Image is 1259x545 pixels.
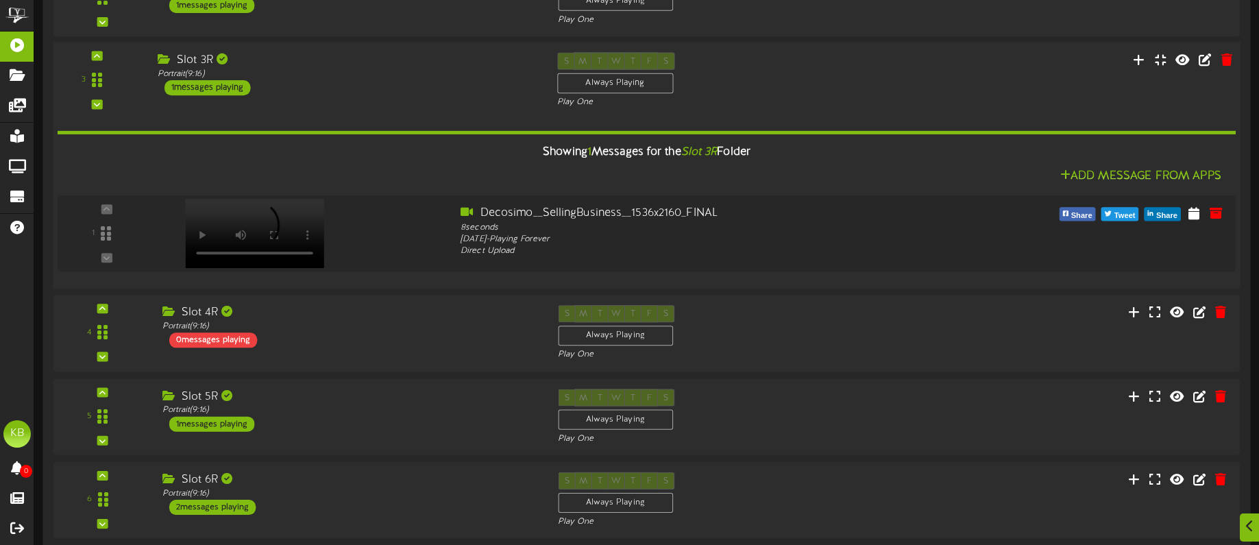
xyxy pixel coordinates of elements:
[158,53,537,69] div: Slot 3R
[681,147,718,159] i: Slot 3R
[1059,208,1095,221] button: Share
[461,206,931,222] div: Decosimo__SellingBusiness__1536x2160_FINAL
[461,245,931,257] div: Direct Upload
[162,472,537,488] div: Slot 6R
[87,494,92,505] div: 6
[557,73,673,94] div: Always Playing
[558,14,834,26] div: Play One
[20,465,32,478] span: 0
[162,321,537,332] div: Portrait ( 9:16 )
[461,234,931,245] div: [DATE] - Playing Forever
[1112,208,1138,223] span: Tweet
[1068,208,1095,223] span: Share
[47,138,1247,168] div: Showing Messages for the Folder
[164,80,251,95] div: 1 messages playing
[461,222,931,234] div: 8 seconds
[558,409,673,429] div: Always Playing
[162,305,537,321] div: Slot 4R
[558,433,834,444] div: Play One
[162,488,537,500] div: Portrait ( 9:16 )
[1145,208,1181,221] button: Share
[1101,208,1139,221] button: Tweet
[169,500,256,515] div: 2 messages playing
[3,420,31,448] div: KB
[558,516,834,528] div: Play One
[169,416,254,431] div: 1 messages playing
[558,326,673,346] div: Always Playing
[558,493,673,513] div: Always Playing
[557,97,836,109] div: Play One
[158,69,537,80] div: Portrait ( 9:16 )
[1056,168,1225,185] button: Add Message From Apps
[162,389,537,404] div: Slot 5R
[169,332,257,348] div: 0 messages playing
[1153,208,1180,223] span: Share
[558,350,834,361] div: Play One
[162,404,537,416] div: Portrait ( 9:16 )
[587,147,591,159] span: 1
